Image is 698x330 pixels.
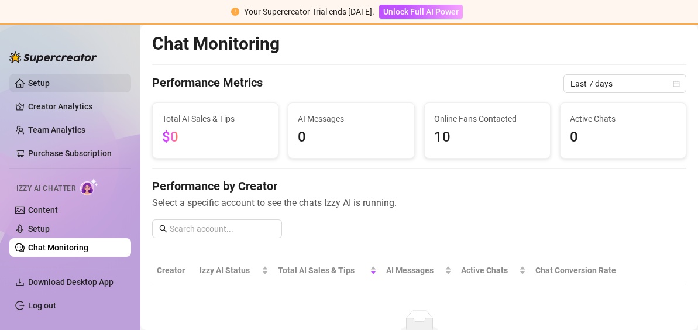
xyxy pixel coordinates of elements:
h2: Chat Monitoring [152,33,280,55]
span: AI Messages [298,112,404,125]
th: Izzy AI Status [195,257,273,284]
span: $0 [162,129,178,145]
h4: Performance by Creator [152,178,686,194]
button: Unlock Full AI Power [379,5,463,19]
span: Last 7 days [570,75,679,92]
span: Your Supercreator Trial ends [DATE]. [244,7,374,16]
span: search [159,225,167,233]
span: 0 [298,126,404,149]
span: Izzy AI Chatter [16,183,75,194]
th: Active Chats [456,257,531,284]
span: download [15,277,25,287]
span: 0 [570,126,676,149]
span: Online Fans Contacted [434,112,541,125]
span: 10 [434,126,541,149]
a: Unlock Full AI Power [379,7,463,16]
a: Creator Analytics [28,97,122,116]
th: Creator [152,257,195,284]
img: AI Chatter [80,178,98,195]
a: Team Analytics [28,125,85,135]
span: AI Messages [386,264,442,277]
span: Izzy AI Status [200,264,259,277]
input: Search account... [170,222,275,235]
a: Setup [28,224,50,233]
span: Download Desktop App [28,277,114,287]
span: calendar [673,80,680,87]
th: AI Messages [381,257,456,284]
a: Setup [28,78,50,88]
span: Total AI Sales & Tips [162,112,269,125]
h4: Performance Metrics [152,74,263,93]
span: exclamation-circle [231,8,239,16]
span: Total AI Sales & Tips [278,264,367,277]
a: Content [28,205,58,215]
a: Chat Monitoring [28,243,88,252]
a: Purchase Subscription [28,144,122,163]
th: Total AI Sales & Tips [273,257,381,284]
span: Select a specific account to see the chats Izzy AI is running. [152,195,686,210]
span: Active Chats [570,112,676,125]
span: Active Chats [461,264,517,277]
span: Unlock Full AI Power [383,7,459,16]
th: Chat Conversion Rate [531,257,633,284]
img: logo-BBDzfeDw.svg [9,51,97,63]
a: Log out [28,301,56,310]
